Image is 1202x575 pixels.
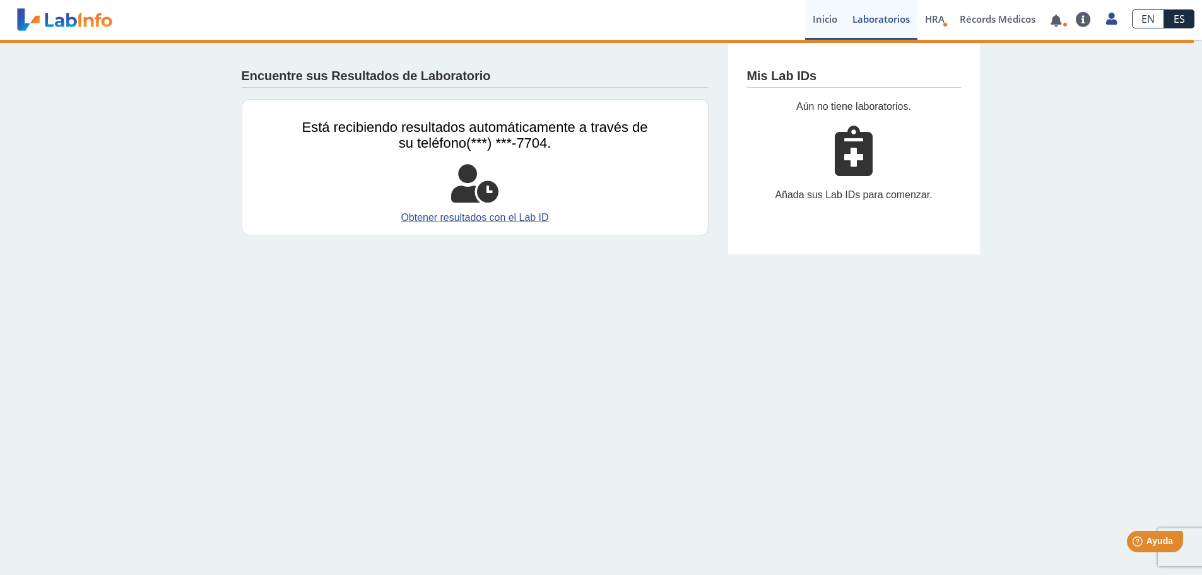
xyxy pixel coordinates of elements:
[302,119,648,151] span: Está recibiendo resultados automáticamente a través de su teléfono
[925,13,945,25] span: HRA
[747,69,817,84] h4: Mis Lab IDs
[1090,526,1188,561] iframe: Help widget launcher
[747,99,961,114] div: Aún no tiene laboratorios.
[1132,9,1164,28] a: EN
[242,69,491,84] h4: Encuentre sus Resultados de Laboratorio
[1164,9,1194,28] a: ES
[747,187,961,203] div: Añada sus Lab IDs para comenzar.
[302,210,648,225] a: Obtener resultados con el Lab ID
